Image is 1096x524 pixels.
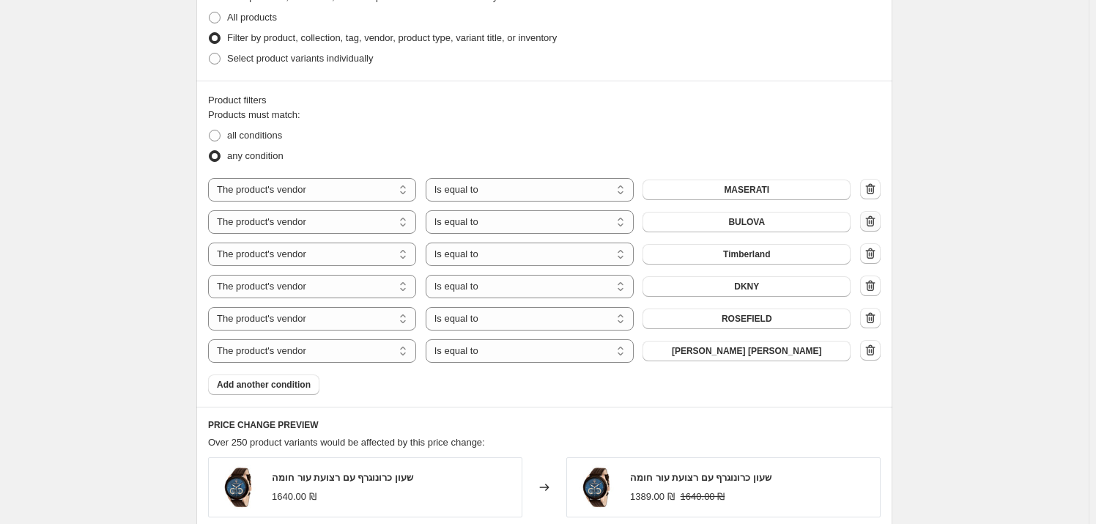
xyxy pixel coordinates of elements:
[672,345,822,357] span: [PERSON_NAME] [PERSON_NAME]
[272,472,413,483] span: שעון כרונוגרף עם רצועת עור חומה
[643,276,851,297] button: DKNY
[227,12,277,23] span: All products
[722,313,772,325] span: ROSEFIELD
[216,465,260,509] img: 10149108_148dade2-eace-449f-84b6-8fe6dd48a38d_80x.jpg
[208,93,881,108] div: Product filters
[227,53,373,64] span: Select product variants individually
[208,109,300,120] span: Products must match:
[217,379,311,391] span: Add another condition
[227,32,557,43] span: Filter by product, collection, tag, vendor, product type, variant title, or inventory
[643,309,851,329] button: ROSEFIELD
[728,216,765,228] span: BULOVA
[208,437,485,448] span: Over 250 product variants would be affected by this price change:
[630,472,771,483] span: שעון כרונוגרף עם רצועת עור חומה
[724,184,769,196] span: MASERATI
[227,130,282,141] span: all conditions
[227,150,284,161] span: any condition
[643,180,851,200] button: MASERATI
[643,212,851,232] button: BULOVA
[643,244,851,265] button: Timberland
[272,490,316,504] div: 1640.00 ₪
[643,341,851,361] button: [PERSON_NAME] [PERSON_NAME]
[681,490,725,504] strike: 1640.00 ₪
[630,490,675,504] div: 1389.00 ₪
[208,419,881,431] h6: PRICE CHANGE PREVIEW
[734,281,759,292] span: DKNY
[574,465,618,509] img: 10149108_148dade2-eace-449f-84b6-8fe6dd48a38d_80x.jpg
[723,248,770,260] span: Timberland
[208,374,319,395] button: Add another condition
